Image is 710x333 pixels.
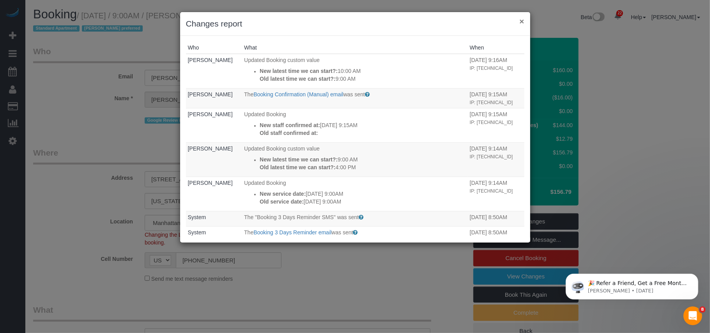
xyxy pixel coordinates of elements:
[260,190,466,198] p: [DATE] 9:00AM
[468,211,524,227] td: When
[186,211,243,227] td: Who
[470,154,513,159] small: IP: [TECHNICAL_ID]
[260,191,306,197] strong: New service date:
[186,54,243,88] td: Who
[242,227,468,242] td: What
[186,42,243,54] th: Who
[244,180,286,186] span: Updated Booking
[260,198,466,205] p: [DATE] 9:00AM
[186,227,243,242] td: Who
[260,76,336,82] strong: Old latest time we can start?:
[242,142,468,177] td: What
[683,306,702,325] iframe: Intercom live chat
[253,229,331,236] a: Booking 3 Days Reminder email
[260,75,466,83] p: 9:00 AM
[468,54,524,88] td: When
[468,88,524,108] td: When
[260,163,466,171] p: 4:00 PM
[186,88,243,108] td: Who
[242,42,468,54] th: What
[186,142,243,177] td: Who
[244,145,320,152] span: Updated Booking custom value
[468,227,524,242] td: When
[260,130,318,136] strong: Old staff confirmed at:
[699,306,706,313] span: 8
[244,91,253,97] span: The
[343,91,365,97] span: was sent
[260,156,338,163] strong: New latest time we can start?:
[180,12,530,243] sui-modal: Changes report
[470,100,513,105] small: IP: [TECHNICAL_ID]
[244,229,253,236] span: The
[260,156,466,163] p: 9:00 AM
[468,42,524,54] th: When
[244,111,286,117] span: Updated Booking
[186,108,243,142] td: Who
[470,188,513,194] small: IP: [TECHNICAL_ID]
[188,180,233,186] a: [PERSON_NAME]
[188,57,233,63] a: [PERSON_NAME]
[186,18,524,30] h3: Changes report
[244,214,359,220] span: The "Booking 3 Days Reminder SMS" was sent
[188,214,206,220] a: System
[188,145,233,152] a: [PERSON_NAME]
[468,108,524,142] td: When
[468,177,524,211] td: When
[186,177,243,211] td: Who
[188,229,206,236] a: System
[331,229,353,236] span: was sent
[188,111,233,117] a: [PERSON_NAME]
[468,142,524,177] td: When
[244,57,320,63] span: Updated Booking custom value
[260,198,304,205] strong: Old service date:
[242,108,468,142] td: What
[470,120,513,125] small: IP: [TECHNICAL_ID]
[470,66,513,71] small: IP: [TECHNICAL_ID]
[260,68,338,74] strong: New latest time we can start?:
[253,91,343,97] a: Booking Confirmation (Manual) email
[260,164,336,170] strong: Old latest time we can start?:
[242,54,468,88] td: What
[519,17,524,25] button: ×
[260,121,466,129] p: [DATE] 9:15AM
[242,88,468,108] td: What
[242,177,468,211] td: What
[242,211,468,227] td: What
[554,257,710,312] iframe: Intercom notifications message
[260,67,466,75] p: 10:00 AM
[188,91,233,97] a: [PERSON_NAME]
[260,122,320,128] strong: New staff confirmed at:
